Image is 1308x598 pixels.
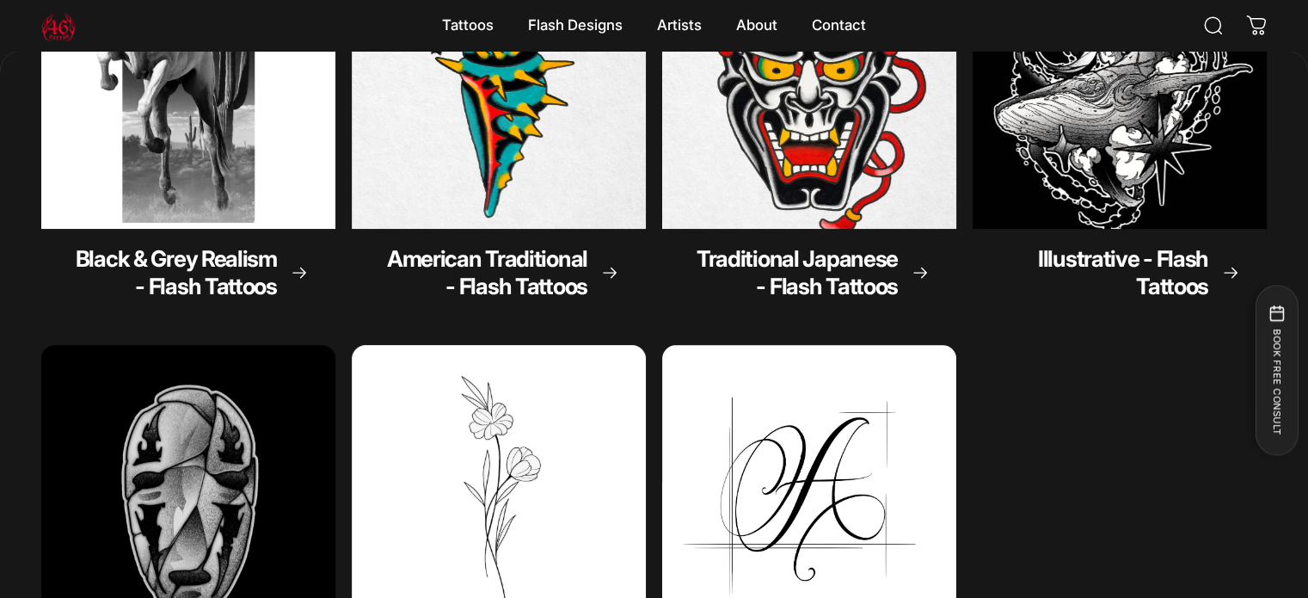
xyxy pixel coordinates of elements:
span: Illustrative - Flash Tattoos [1038,245,1208,299]
nav: Primary [425,8,883,44]
summary: Flash Designs [511,8,640,44]
a: Contact [795,8,883,44]
a: 0 items [1237,6,1275,44]
summary: About [719,8,795,44]
button: BOOK FREE CONSULT [1255,285,1298,455]
span: Black & Grey Realism - Flash Tattoos [76,245,277,299]
summary: Artists [640,8,719,44]
span: Traditional Japanese - Flash Tattoos [697,245,898,299]
summary: Tattoos [425,8,511,44]
span: American Traditional - Flash Tattoos [387,245,587,299]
